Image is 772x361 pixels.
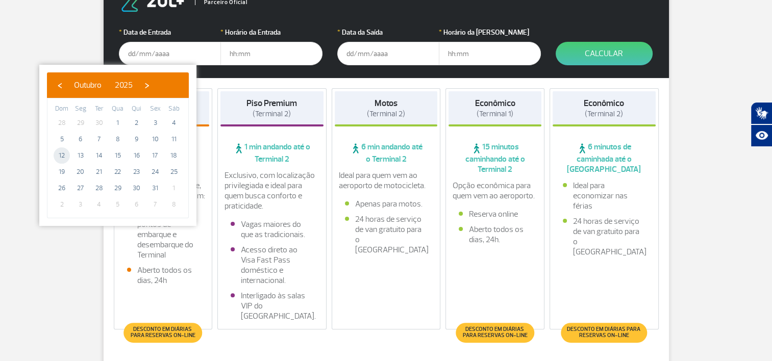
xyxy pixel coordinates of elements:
[54,115,70,131] span: 28
[115,80,133,90] span: 2025
[166,115,182,131] span: 4
[72,147,89,164] span: 13
[72,180,89,196] span: 27
[337,27,439,38] label: Data da Saída
[166,180,182,196] span: 1
[220,142,323,164] span: 1 min andando até o Terminal 2
[477,109,513,119] span: (Terminal 1)
[109,104,128,115] th: weekday
[110,131,126,147] span: 8
[52,79,155,89] bs-datepicker-navigation-view: ​ ​ ​
[54,196,70,213] span: 2
[220,42,322,65] input: hh:mm
[127,265,200,286] li: Aberto todos os dias, 24h
[147,164,163,180] span: 24
[91,180,107,196] span: 28
[461,326,529,339] span: Desconto em diárias para reservas on-line
[475,98,515,109] strong: Econômico
[553,142,656,174] span: 6 minutos de caminhada até o [GEOGRAPHIC_DATA]
[91,131,107,147] span: 7
[345,199,428,209] li: Apenas para motos.
[439,42,541,65] input: hh:mm
[54,147,70,164] span: 12
[253,109,291,119] span: (Terminal 2)
[449,142,541,174] span: 15 minutos caminhando até o Terminal 2
[339,170,434,191] p: Ideal para quem vem ao aeroporto de motocicleta.
[91,196,107,213] span: 4
[147,196,163,213] span: 7
[375,98,397,109] strong: Motos
[127,209,200,260] li: Fácil acesso aos pontos de embarque e desembarque do Terminal
[119,42,221,65] input: dd/mm/aaaa
[52,78,67,93] button: ‹
[72,115,89,131] span: 29
[166,164,182,180] span: 25
[53,104,71,115] th: weekday
[231,245,313,286] li: Acesso direto ao Visa Fast Pass doméstico e internacional.
[220,27,322,38] label: Horário da Entrada
[439,27,541,38] label: Horário da [PERSON_NAME]
[74,80,102,90] span: Outubro
[129,115,145,131] span: 2
[231,219,313,240] li: Vagas maiores do que as tradicionais.
[147,115,163,131] span: 3
[129,196,145,213] span: 6
[345,214,428,255] li: 24 horas de serviço de van gratuito para o [GEOGRAPHIC_DATA]
[108,78,139,93] button: 2025
[335,142,438,164] span: 6 min andando até o Terminal 2
[129,326,197,339] span: Desconto em diárias para reservas on-line
[584,98,624,109] strong: Econômico
[110,196,126,213] span: 5
[166,196,182,213] span: 8
[110,180,126,196] span: 29
[225,170,319,211] p: Exclusivo, com localização privilegiada e ideal para quem busca conforto e praticidade.
[110,147,126,164] span: 15
[585,109,623,119] span: (Terminal 2)
[91,164,107,180] span: 21
[54,131,70,147] span: 5
[146,104,165,115] th: weekday
[367,109,405,119] span: (Terminal 2)
[459,224,531,245] li: Aberto todos os dias, 24h.
[129,147,145,164] span: 16
[127,104,146,115] th: weekday
[129,180,145,196] span: 30
[91,115,107,131] span: 30
[147,147,163,164] span: 17
[337,42,439,65] input: dd/mm/aaaa
[751,124,772,147] button: Abrir recursos assistivos.
[119,27,221,38] label: Data de Entrada
[166,131,182,147] span: 11
[129,164,145,180] span: 23
[566,326,642,339] span: Desconto em diárias para reservas on-line
[90,104,109,115] th: weekday
[246,98,297,109] strong: Piso Premium
[71,104,90,115] th: weekday
[54,164,70,180] span: 19
[751,102,772,147] div: Plugin de acessibilidade da Hand Talk.
[72,164,89,180] span: 20
[147,131,163,147] span: 10
[453,181,537,201] p: Opção econômica para quem vem ao aeroporto.
[91,147,107,164] span: 14
[72,196,89,213] span: 3
[751,102,772,124] button: Abrir tradutor de língua de sinais.
[110,164,126,180] span: 22
[563,216,645,257] li: 24 horas de serviço de van gratuito para o [GEOGRAPHIC_DATA]
[39,65,196,226] bs-datepicker-container: calendar
[54,180,70,196] span: 26
[110,115,126,131] span: 1
[459,209,531,219] li: Reserva online
[231,291,313,321] li: Interligado às salas VIP do [GEOGRAPHIC_DATA].
[139,78,155,93] button: ›
[556,42,653,65] button: Calcular
[147,180,163,196] span: 31
[563,181,645,211] li: Ideal para economizar nas férias
[129,131,145,147] span: 9
[166,147,182,164] span: 18
[67,78,108,93] button: Outubro
[164,104,183,115] th: weekday
[72,131,89,147] span: 6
